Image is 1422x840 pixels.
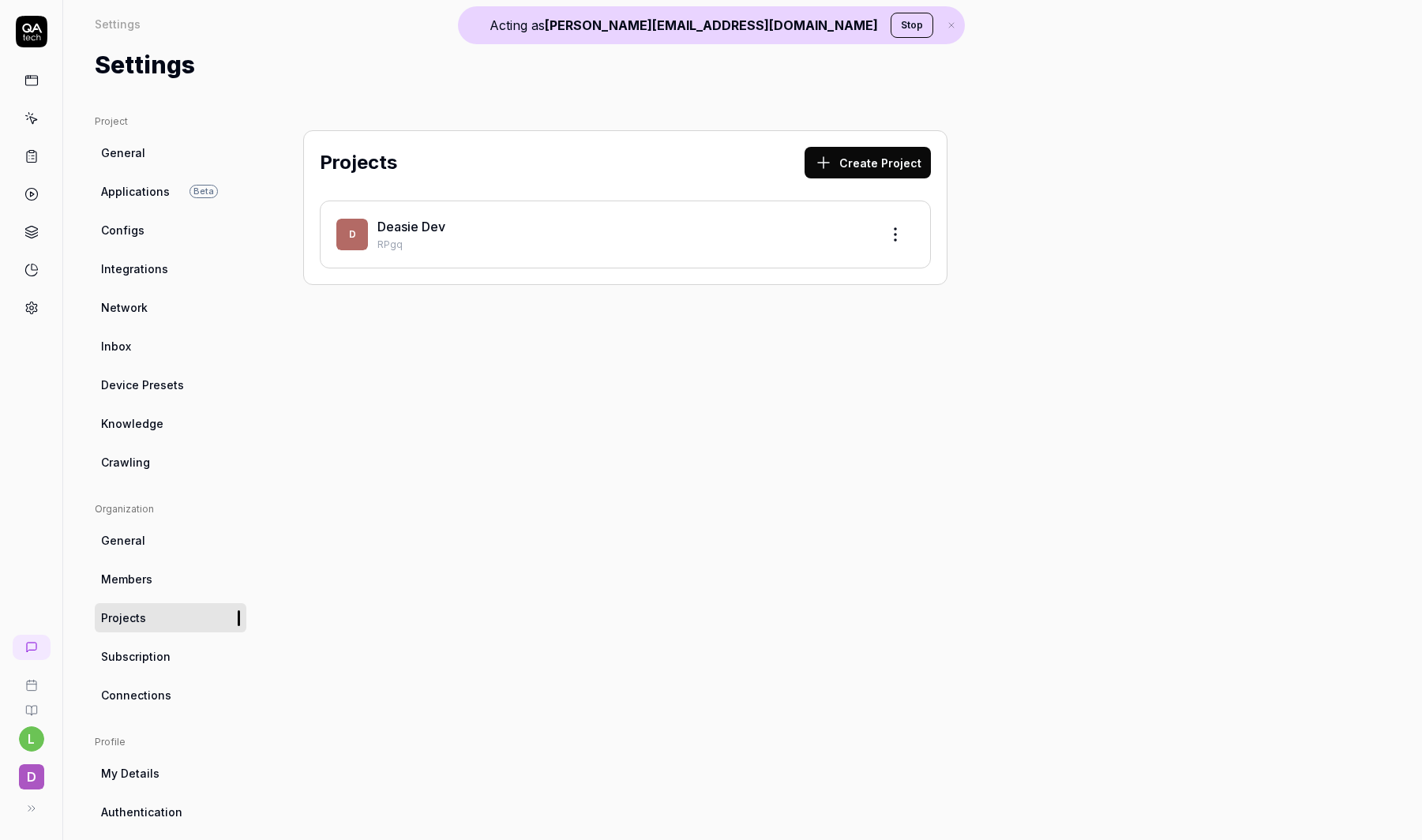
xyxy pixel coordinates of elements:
a: ApplicationsBeta [95,177,246,206]
span: Projects [101,609,146,626]
a: Inbox [95,332,246,361]
span: Integrations [101,261,168,277]
span: Members [101,571,152,587]
span: Crawling [101,454,150,471]
a: Authentication [95,797,246,827]
span: Applications [101,183,170,200]
span: Inbox [101,338,131,354]
span: Network [101,299,148,316]
span: Connections [101,687,171,703]
span: D [19,764,44,789]
a: Crawling [95,448,246,477]
a: Deasie Dev [377,219,445,234]
div: Organization [95,502,246,516]
a: Integrations [95,254,246,283]
div: Project [95,114,246,129]
h1: Settings [95,47,195,83]
span: Knowledge [101,415,163,432]
a: Documentation [6,692,56,717]
a: My Details [95,759,246,788]
span: Authentication [101,804,182,820]
a: Network [95,293,246,322]
span: My Details [101,765,159,782]
a: General [95,138,246,167]
a: New conversation [13,635,51,660]
span: D [336,219,368,250]
span: General [101,144,145,161]
a: General [95,526,246,555]
p: RPgq [377,238,867,252]
button: Create Project [805,147,931,178]
a: Projects [95,603,246,632]
span: Subscription [101,648,171,665]
span: Configs [101,222,144,238]
a: Members [95,564,246,594]
span: Beta [189,185,218,198]
span: Device Presets [101,377,184,393]
button: l [19,726,44,752]
button: D [6,752,56,793]
a: Device Presets [95,370,246,399]
button: Stop [891,13,933,38]
a: Book a call with us [6,666,56,692]
div: Settings [95,16,141,32]
div: Profile [95,735,246,749]
h2: Projects [320,148,397,177]
a: Subscription [95,642,246,671]
a: Connections [95,681,246,710]
a: Knowledge [95,409,246,438]
span: General [101,532,145,549]
a: Configs [95,216,246,245]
